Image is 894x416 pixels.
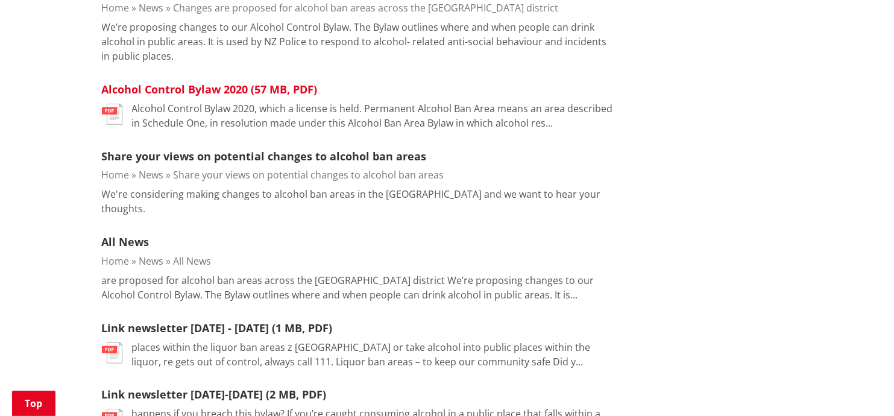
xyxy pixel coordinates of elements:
[102,342,122,364] img: document-pdf.svg
[102,273,615,302] p: are proposed for alcohol ban areas across the [GEOGRAPHIC_DATA] district We’re proposing changes ...
[102,1,130,14] a: Home
[174,1,559,14] a: Changes are proposed for alcohol ban areas across the [GEOGRAPHIC_DATA] district
[174,168,444,181] a: Share your views on potential changes to alcohol ban areas
[102,168,130,181] a: Home
[102,187,615,216] p: We're considering making changes to alcohol ban areas in the [GEOGRAPHIC_DATA] and we want to hea...
[102,20,615,63] p: We’re proposing changes to our Alcohol Control Bylaw. The Bylaw outlines where and when people ca...
[102,321,333,335] a: Link newsletter [DATE] - [DATE] (1 MB, PDF)
[839,365,882,409] iframe: Messenger Launcher
[174,254,212,268] a: All News
[102,149,427,163] a: Share your views on potential changes to alcohol ban areas
[139,1,164,14] a: News
[102,104,122,125] img: document-pdf.svg
[102,387,327,402] a: Link newsletter [DATE]-[DATE] (2 MB, PDF)
[139,254,164,268] a: News
[102,235,150,249] a: All News
[132,340,615,369] p: places within the liquor ban areas z [GEOGRAPHIC_DATA] or take alcohol into public places within ...
[102,82,318,96] a: Alcohol Control Bylaw 2020 (57 MB, PDF)
[139,168,164,181] a: News
[132,101,615,130] p: Alcohol Control Bylaw 2020, which a license is held. Permanent Alcohol Ban Area means an area des...
[102,254,130,268] a: Home
[12,391,55,416] a: Top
